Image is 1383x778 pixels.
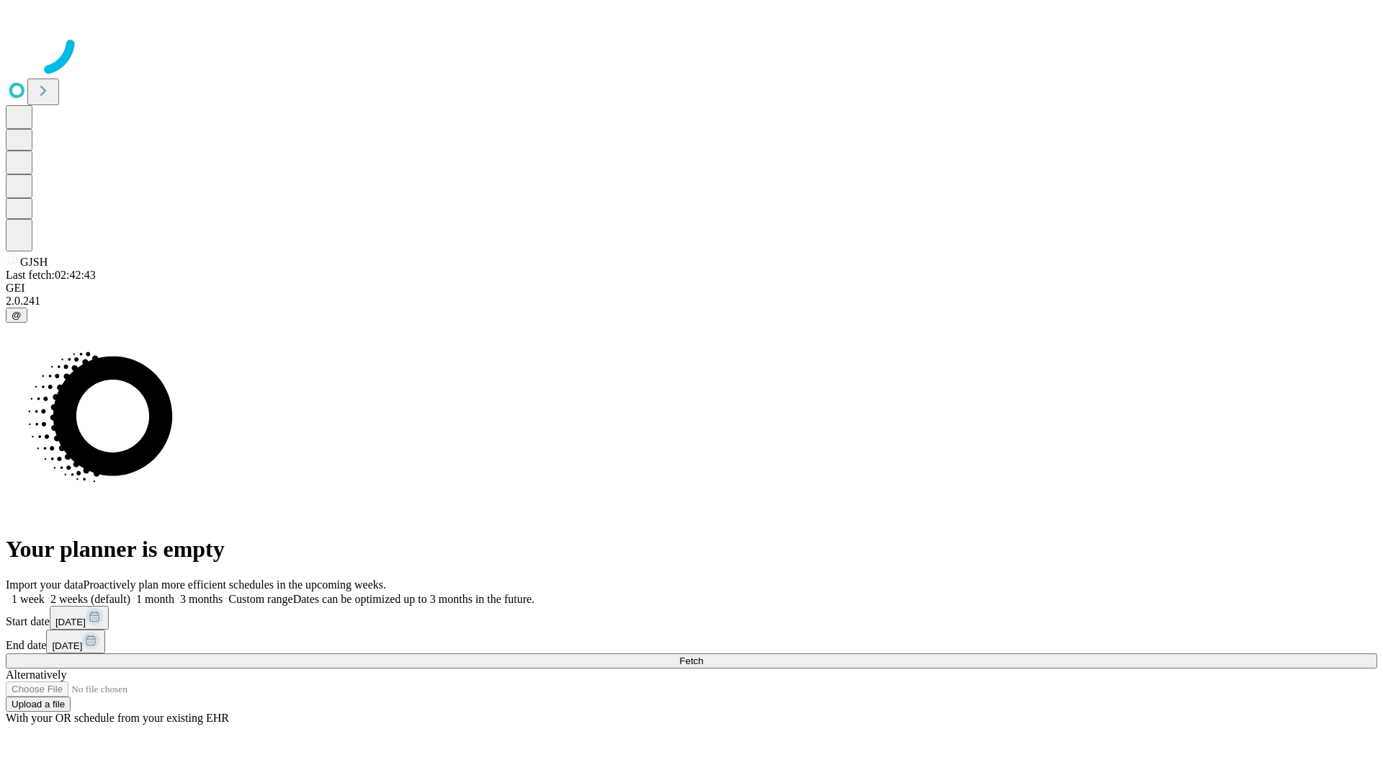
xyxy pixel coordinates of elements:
[52,640,82,651] span: [DATE]
[12,310,22,321] span: @
[55,617,86,627] span: [DATE]
[6,269,96,281] span: Last fetch: 02:42:43
[12,593,45,605] span: 1 week
[6,606,1377,630] div: Start date
[136,593,174,605] span: 1 month
[6,669,66,681] span: Alternatively
[50,606,109,630] button: [DATE]
[293,593,534,605] span: Dates can be optimized up to 3 months in the future.
[46,630,105,653] button: [DATE]
[6,578,84,591] span: Import your data
[679,656,703,666] span: Fetch
[20,256,48,268] span: GJSH
[6,630,1377,653] div: End date
[84,578,386,591] span: Proactively plan more efficient schedules in the upcoming weeks.
[6,308,27,323] button: @
[6,712,229,724] span: With your OR schedule from your existing EHR
[6,282,1377,295] div: GEI
[6,536,1377,563] h1: Your planner is empty
[6,653,1377,669] button: Fetch
[6,697,71,712] button: Upload a file
[50,593,130,605] span: 2 weeks (default)
[180,593,223,605] span: 3 months
[6,295,1377,308] div: 2.0.241
[228,593,292,605] span: Custom range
